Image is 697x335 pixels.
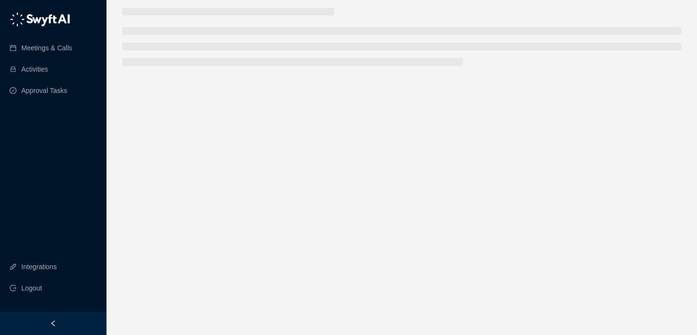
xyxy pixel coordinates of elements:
span: logout [10,285,16,291]
a: Activities [21,60,48,79]
a: Meetings & Calls [21,38,72,58]
a: Integrations [21,257,57,276]
span: left [50,320,57,327]
img: logo-05li4sbe.png [10,12,70,27]
span: Logout [21,278,42,298]
a: Approval Tasks [21,81,67,100]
